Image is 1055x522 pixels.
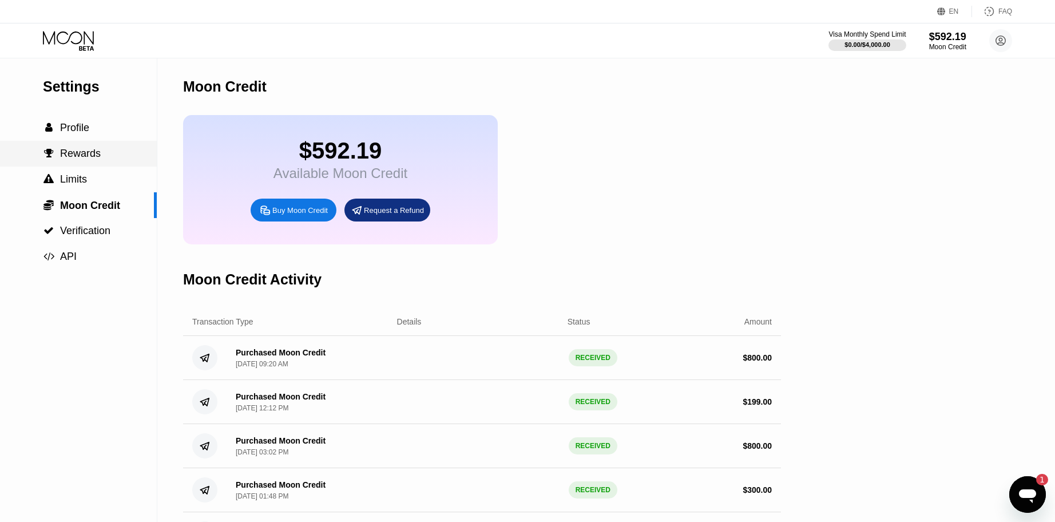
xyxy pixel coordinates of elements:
div: $ 800.00 [743,353,772,362]
span: Moon Credit [60,200,120,211]
div: $ 800.00 [743,441,772,450]
div: FAQ [998,7,1012,15]
span:  [43,226,54,236]
div: Request a Refund [364,205,424,215]
div: Moon Credit Activity [183,271,322,288]
div: Purchased Moon Credit [236,392,326,401]
div: [DATE] 03:02 PM [236,448,288,456]
div: EN [937,6,972,17]
div: Buy Moon Credit [272,205,328,215]
div: RECEIVED [569,481,617,499]
div: Purchased Moon Credit [236,436,326,445]
div: [DATE] 12:12 PM [236,404,288,412]
div: $592.19Moon Credit [929,31,966,51]
div: Settings [43,78,157,95]
div:  [43,148,54,159]
div: [DATE] 01:48 PM [236,492,288,500]
span: Limits [60,173,87,185]
div: [DATE] 09:20 AM [236,360,288,368]
div: Request a Refund [344,199,430,222]
span:  [43,174,54,184]
div: Buy Moon Credit [251,199,336,222]
div: Purchased Moon Credit [236,348,326,357]
div: Moon Credit [183,78,267,95]
span:  [44,148,54,159]
div: Purchased Moon Credit [236,480,326,489]
div: Status [568,317,590,326]
div: Transaction Type [192,317,253,326]
div:  [43,122,54,133]
div: $ 199.00 [743,397,772,406]
div: $592.19 [929,31,966,43]
div: Visa Monthly Spend Limit$0.00/$4,000.00 [828,30,906,51]
div: RECEIVED [569,349,617,366]
div: Available Moon Credit [273,165,407,181]
div: Amount [744,317,772,326]
iframe: Number of unread messages [1025,474,1048,485]
div: $0.00 / $4,000.00 [844,41,890,48]
span:  [43,251,54,262]
span: Rewards [60,148,101,159]
div: RECEIVED [569,437,617,454]
div: Details [397,317,422,326]
span:  [43,199,54,211]
iframe: Button to launch messaging window, 1 unread message [1009,476,1046,513]
span: Profile [60,122,89,133]
span: API [60,251,77,262]
div: Moon Credit [929,43,966,51]
div: EN [949,7,959,15]
div: Visa Monthly Spend Limit [828,30,906,38]
div: $592.19 [273,138,407,164]
div: FAQ [972,6,1012,17]
div: $ 300.00 [743,485,772,495]
span: Verification [60,225,110,236]
div: RECEIVED [569,393,617,410]
span:  [45,122,53,133]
